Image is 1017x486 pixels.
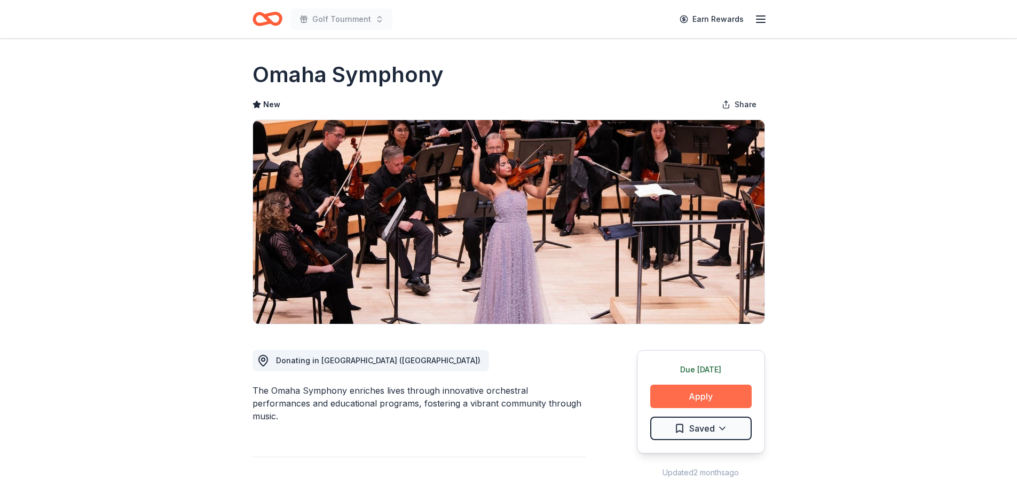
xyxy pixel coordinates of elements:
[263,98,280,111] span: New
[650,363,752,376] div: Due [DATE]
[253,60,444,90] h1: Omaha Symphony
[276,356,480,365] span: Donating in [GEOGRAPHIC_DATA] ([GEOGRAPHIC_DATA])
[650,417,752,440] button: Saved
[253,120,764,324] img: Image for Omaha Symphony
[650,385,752,408] button: Apply
[291,9,392,30] button: Golf Tournment
[637,466,765,479] div: Updated 2 months ago
[689,421,715,435] span: Saved
[735,98,756,111] span: Share
[253,6,282,31] a: Home
[253,384,586,423] div: The Omaha Symphony enriches lives through innovative orchestral performances and educational prog...
[673,10,750,29] a: Earn Rewards
[713,94,765,115] button: Share
[312,13,371,26] span: Golf Tournment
